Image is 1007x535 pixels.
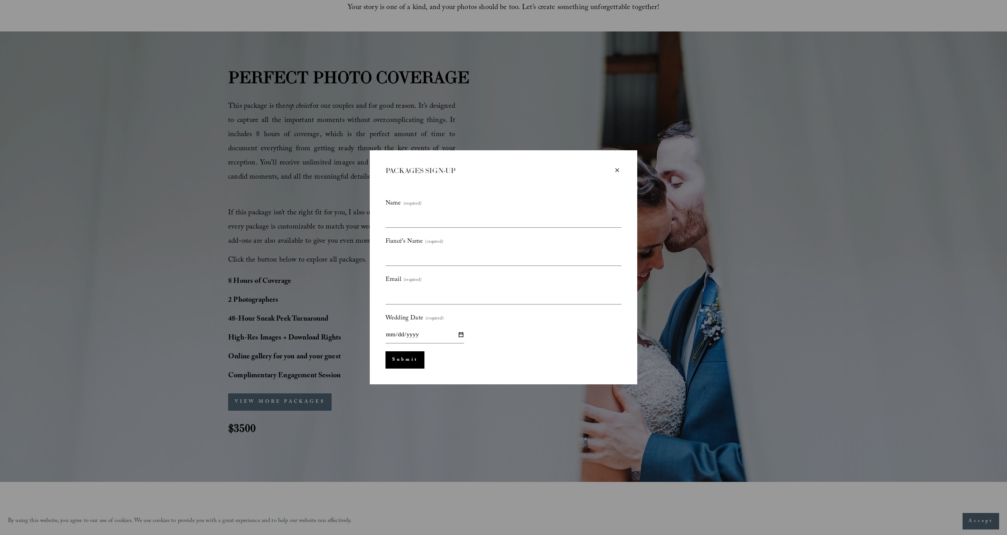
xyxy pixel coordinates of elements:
[385,197,401,210] span: Name
[613,166,622,175] div: Close
[404,200,422,208] span: (required)
[385,274,401,286] span: Email
[426,315,444,323] span: (required)
[385,351,424,369] button: Submit
[404,276,422,285] span: (required)
[425,238,443,247] span: (required)
[385,312,423,325] span: Wedding Date
[385,166,613,176] div: PACKAGES SIGN-UP
[385,236,423,248] span: Fiancé's Name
